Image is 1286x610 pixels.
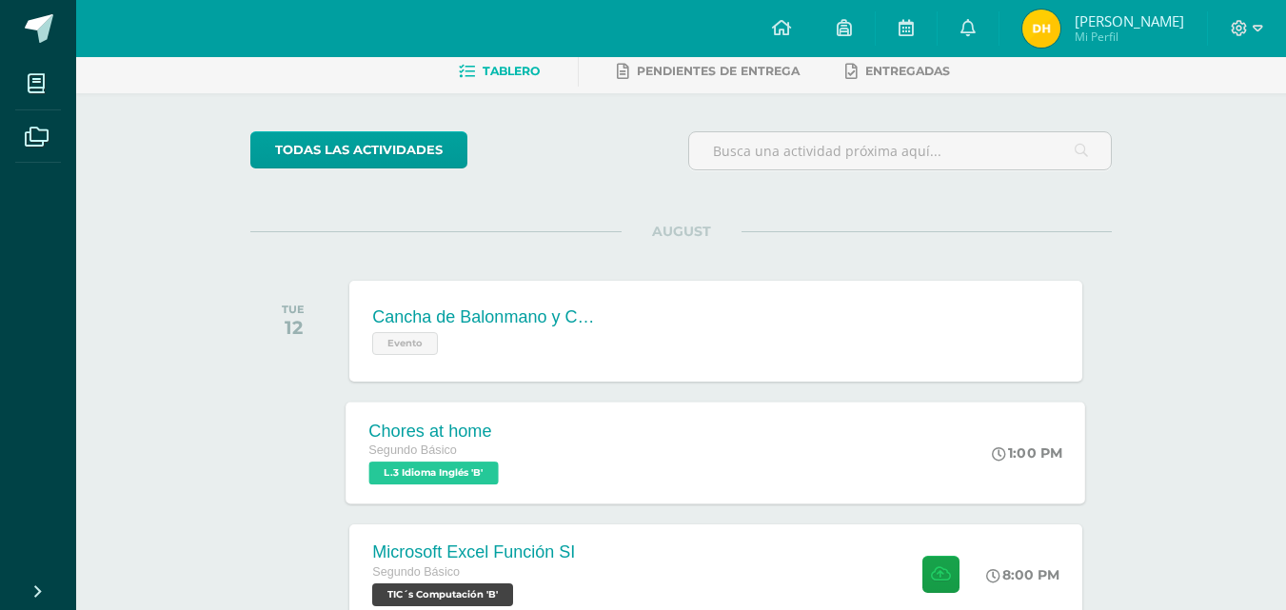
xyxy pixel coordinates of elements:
[986,566,1059,583] div: 8:00 PM
[993,444,1063,462] div: 1:00 PM
[1075,11,1184,30] span: [PERSON_NAME]
[459,56,540,87] a: Tablero
[372,332,438,355] span: Evento
[282,316,305,339] div: 12
[250,131,467,168] a: todas las Actividades
[622,223,742,240] span: AUGUST
[369,421,504,441] div: Chores at home
[372,583,513,606] span: TIC´s Computación 'B'
[865,64,950,78] span: Entregadas
[637,64,800,78] span: Pendientes de entrega
[369,462,499,484] span: L.3 Idioma Inglés 'B'
[372,307,601,327] div: Cancha de Balonmano y Contenido
[689,132,1111,169] input: Busca una actividad próxima aquí...
[1075,29,1184,45] span: Mi Perfil
[369,443,458,457] span: Segundo Básico
[845,56,950,87] a: Entregadas
[282,303,305,316] div: TUE
[1022,10,1060,48] img: d9ccee0ca2db0f1535b9b3a302565e18.png
[483,64,540,78] span: Tablero
[372,542,575,562] div: Microsoft Excel Función SI
[372,565,460,579] span: Segundo Básico
[617,56,800,87] a: Pendientes de entrega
